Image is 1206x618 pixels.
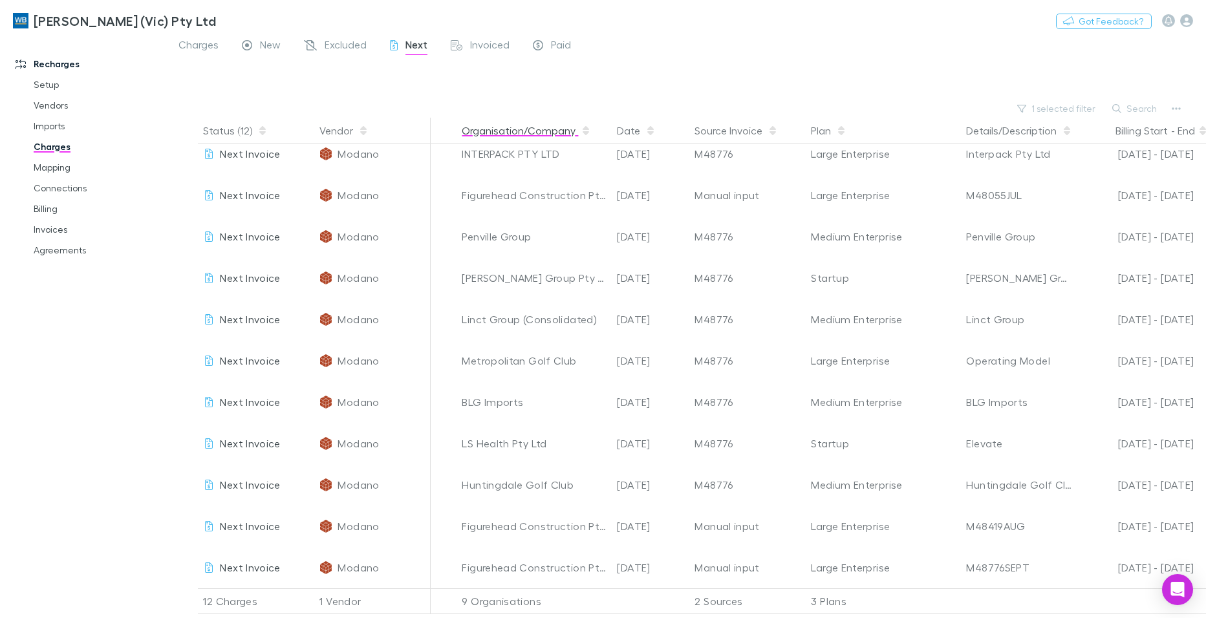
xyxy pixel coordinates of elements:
[462,423,607,464] div: LS Health Pty Ltd
[695,133,801,175] div: M48776
[811,506,956,547] div: Large Enterprise
[319,272,332,284] img: Modano's Logo
[338,175,379,216] span: Modano
[462,118,591,144] button: Organisation/Company
[338,299,379,340] span: Modano
[220,520,280,532] span: Next Invoice
[319,396,332,409] img: Modano's Logo
[21,116,174,136] a: Imports
[811,423,956,464] div: Startup
[811,133,956,175] div: Large Enterprise
[220,437,280,449] span: Next Invoice
[220,396,280,408] span: Next Invoice
[806,588,961,614] div: 3 Plans
[220,354,280,367] span: Next Invoice
[325,38,367,55] span: Excluded
[612,299,689,340] div: [DATE]
[612,464,689,506] div: [DATE]
[338,133,379,175] span: Modano
[612,381,689,423] div: [DATE]
[695,118,778,144] button: Source Invoice
[1115,118,1168,144] button: Billing Start
[462,133,607,175] div: INTERPACK PTY LTD
[462,464,607,506] div: Huntingdale Golf Club
[612,340,689,381] div: [DATE]
[319,118,369,144] button: Vendor
[612,175,689,216] div: [DATE]
[457,588,612,614] div: 9 Organisations
[220,272,280,284] span: Next Invoice
[966,464,1072,506] div: Huntingdale Golf Club
[338,506,379,547] span: Modano
[1082,423,1194,464] div: [DATE] - [DATE]
[695,216,801,257] div: M48776
[1106,101,1165,116] button: Search
[811,340,956,381] div: Large Enterprise
[811,257,956,299] div: Startup
[338,464,379,506] span: Modano
[811,381,956,423] div: Medium Enterprise
[1082,464,1194,506] div: [DATE] - [DATE]
[617,118,656,144] button: Date
[178,38,219,55] span: Charges
[811,118,846,144] button: Plan
[3,54,174,74] a: Recharges
[220,147,280,160] span: Next Invoice
[21,198,174,219] a: Billing
[21,95,174,116] a: Vendors
[462,381,607,423] div: BLG Imports
[21,219,174,240] a: Invoices
[612,506,689,547] div: [DATE]
[966,118,1072,144] button: Details/Description
[319,437,332,450] img: Modano's Logo
[612,257,689,299] div: [DATE]
[462,175,607,216] div: Figurehead Construction Pty Ltd
[1178,118,1195,144] button: End
[966,257,1072,299] div: [PERSON_NAME] Group Pty Ltd
[470,38,510,55] span: Invoiced
[338,216,379,257] span: Modano
[21,157,174,178] a: Mapping
[220,478,280,491] span: Next Invoice
[1082,506,1194,547] div: [DATE] - [DATE]
[1082,257,1194,299] div: [DATE] - [DATE]
[338,381,379,423] span: Modano
[551,38,571,55] span: Paid
[319,478,332,491] img: Modano's Logo
[612,547,689,588] div: [DATE]
[338,547,379,588] span: Modano
[220,561,280,573] span: Next Invoice
[695,340,801,381] div: M48776
[966,506,1072,547] div: M48419AUG
[405,38,427,55] span: Next
[34,13,216,28] h3: [PERSON_NAME] (Vic) Pty Ltd
[462,257,607,299] div: [PERSON_NAME] Group Pty Ltd
[689,588,806,614] div: 2 Sources
[319,520,332,533] img: Modano's Logo
[811,216,956,257] div: Medium Enterprise
[695,506,801,547] div: Manual input
[314,588,431,614] div: 1 Vendor
[319,313,332,326] img: Modano's Logo
[1162,574,1193,605] div: Open Intercom Messenger
[1056,14,1152,29] button: Got Feedback?
[966,133,1072,175] div: Interpack Pty Ltd
[966,175,1072,216] div: M48055JUL
[198,588,314,614] div: 12 Charges
[1082,216,1194,257] div: [DATE] - [DATE]
[220,230,280,242] span: Next Invoice
[1082,547,1194,588] div: [DATE] - [DATE]
[462,547,607,588] div: Figurehead Construction Pty Ltd
[811,464,956,506] div: Medium Enterprise
[21,240,174,261] a: Agreements
[260,38,281,55] span: New
[21,74,174,95] a: Setup
[220,189,280,201] span: Next Invoice
[966,381,1072,423] div: BLG Imports
[811,299,956,340] div: Medium Enterprise
[462,506,607,547] div: Figurehead Construction Pty Ltd
[319,147,332,160] img: Modano's Logo
[612,133,689,175] div: [DATE]
[695,547,801,588] div: Manual input
[966,340,1072,381] div: Operating Model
